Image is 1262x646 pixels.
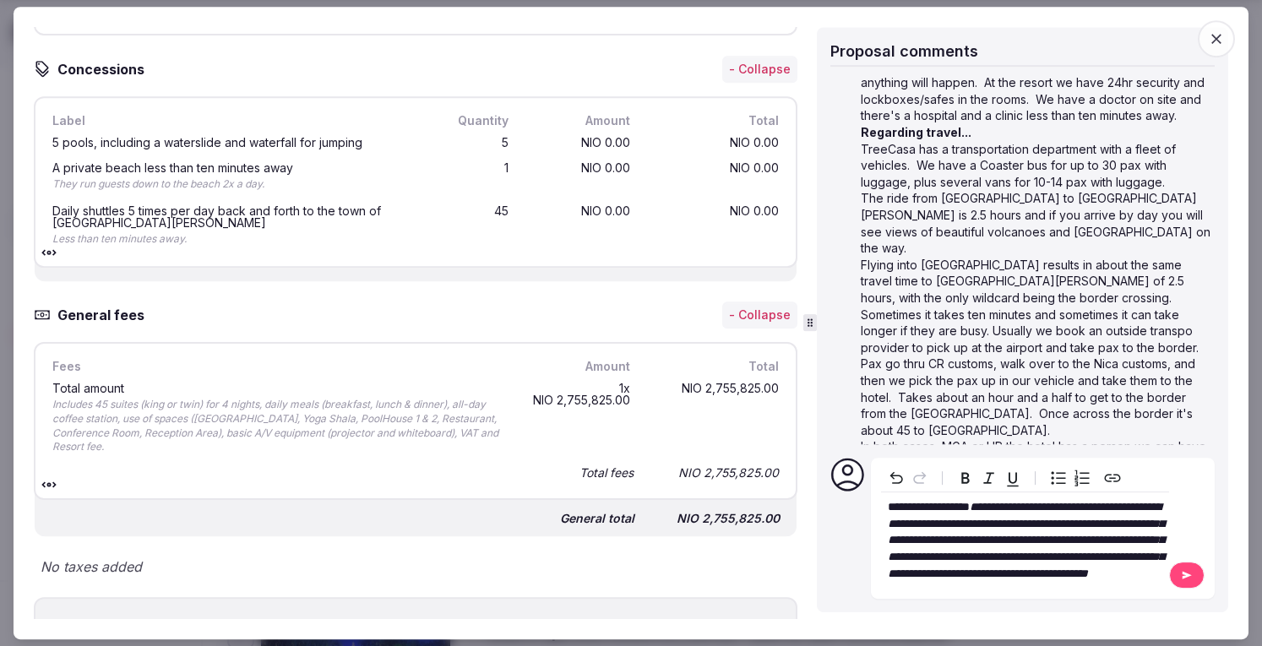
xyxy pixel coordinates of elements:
div: NIO 0.00 [525,202,634,250]
button: Underline [1001,466,1025,490]
button: Numbered list [1070,466,1094,490]
button: - Collapse [722,56,797,83]
div: NIO 2,755,825.00 [648,507,783,530]
button: Undo Ctrl+Z [884,466,908,490]
div: NIO 2,755,825.00 [647,379,782,458]
div: NIO 0.00 [647,133,782,152]
div: 1 [431,159,512,195]
div: editable markdown [881,492,1169,589]
div: Includes 45 suites (king or twin) for 4 nights, daily meals (breakfast, lunch & dinner), all-day ... [52,398,509,454]
div: Label [49,111,417,130]
button: Italic [977,466,1001,490]
p: The ride from [GEOGRAPHIC_DATA] to [GEOGRAPHIC_DATA][PERSON_NAME] is 2.5 hours and if you arrive ... [861,191,1211,257]
span: Proposal comments [830,42,978,60]
div: 1 x NIO 2,755,825.00 [525,379,634,458]
div: 5 [431,133,512,152]
div: Quantity [431,111,512,130]
div: They run guests down to the beach 2x a day. [52,177,414,192]
div: 45 [431,202,512,250]
div: Amount [525,357,634,376]
div: A private beach less than ten minutes away [52,162,414,174]
div: NIO 2,755,825.00 [647,461,782,485]
div: 5 pools, including a waterslide and waterfall for jumping [52,137,414,149]
div: NIO 0.00 [525,159,634,195]
p: Flying into [GEOGRAPHIC_DATA] results in about the same travel time to [GEOGRAPHIC_DATA][PERSON_N... [861,257,1211,439]
div: toggle group [1047,466,1094,490]
strong: Regarding travel... [861,125,971,139]
div: Total [647,111,782,130]
button: - Collapse [722,302,797,329]
div: General total [560,510,634,527]
h3: Concessions [51,59,161,79]
div: Amount [525,111,634,130]
div: Total fees [579,464,634,481]
button: Bulleted list [1047,466,1070,490]
div: NIO 0.00 [647,202,782,250]
h3: General fees [51,305,161,325]
div: Daily shuttles 5 times per day back and forth to the town of [GEOGRAPHIC_DATA][PERSON_NAME] [52,205,414,229]
p: TreeCasa has a transportation department with a fleet of vehicles. We have a Coaster bus for up t... [861,141,1211,191]
p: In both cases, MGA or LIR the hotel has a person we can have on site to make sure everything goes... [861,438,1211,471]
div: Total [647,357,782,376]
button: Bold [954,466,977,490]
div: Total amount [52,383,509,394]
div: NIO 0.00 [647,159,782,195]
div: Fees [49,357,512,376]
div: NIO 0.00 [525,133,634,152]
button: Create link [1101,466,1124,490]
div: No taxes added [34,557,797,578]
div: Less than ten minutes away. [52,232,414,247]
